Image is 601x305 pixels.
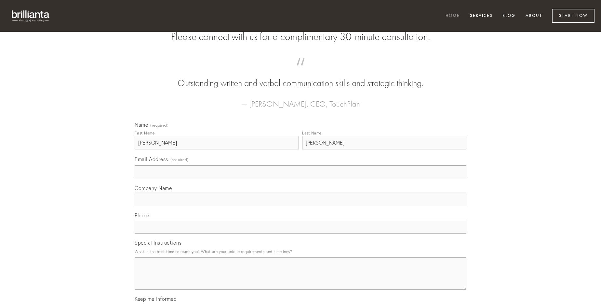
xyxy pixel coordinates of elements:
[145,64,456,90] blockquote: Outstanding written and verbal communication skills and strategic thinking.
[302,131,322,135] div: Last Name
[441,11,464,21] a: Home
[145,64,456,77] span: “
[552,9,594,23] a: Start Now
[7,6,55,25] img: brillianta - research, strategy, marketing
[135,131,154,135] div: First Name
[521,11,546,21] a: About
[135,185,172,191] span: Company Name
[170,155,189,164] span: (required)
[145,90,456,110] figcaption: — [PERSON_NAME], CEO, TouchPlan
[150,123,168,127] span: (required)
[135,31,466,43] h2: Please connect with us for a complimentary 30-minute consultation.
[135,296,177,302] span: Keep me informed
[498,11,520,21] a: Blog
[135,247,466,256] p: What is the best time to reach you? What are your unique requirements and timelines?
[466,11,497,21] a: Services
[135,156,168,162] span: Email Address
[135,121,148,128] span: Name
[135,239,181,246] span: Special Instructions
[135,212,149,219] span: Phone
